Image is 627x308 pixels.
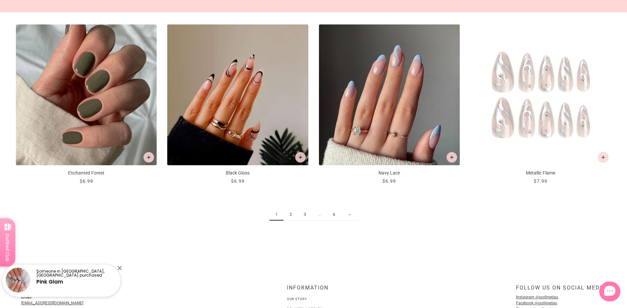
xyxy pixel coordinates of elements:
a: Pink Glam [36,278,63,285]
a: Enchanted Forest [16,24,157,185]
a: Metallic Flame [470,24,611,185]
span: $6.99 [80,178,93,184]
span: 1 [269,209,284,221]
button: Add to cart [295,152,306,163]
a: [EMAIL_ADDRESS][DOMAIN_NAME] [21,301,83,305]
img: Enchanted Forest-Press on Manicure-Outlined [16,24,157,165]
span: ... [312,209,327,221]
a: → [341,209,358,221]
p: Metallic Flame [470,170,611,176]
p: Navy Lace [319,170,460,176]
a: Facebook @outlinedau [516,301,557,305]
button: Add to cart [143,152,154,163]
p: Someone in [GEOGRAPHIC_DATA], [GEOGRAPHIC_DATA] purchased [36,269,115,277]
span: $7.99 [534,178,547,184]
a: Navy Lace [319,24,460,185]
span: $6.99 [231,178,245,184]
a: 6 [327,209,341,221]
button: Add to cart [447,152,457,163]
p: Enchanted Forest [16,170,157,176]
a: Our Story [287,297,307,301]
a: 2 [284,209,298,221]
div: INFORMATION [287,285,340,296]
span: $6.99 [382,178,396,184]
a: Black Gloss [167,24,308,185]
div: Follow us on social media [516,285,606,296]
a: 3 [298,209,312,221]
a: Instagram @outlinedau [516,295,558,299]
p: Black Gloss [167,170,308,176]
button: Add to cart [598,152,608,163]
